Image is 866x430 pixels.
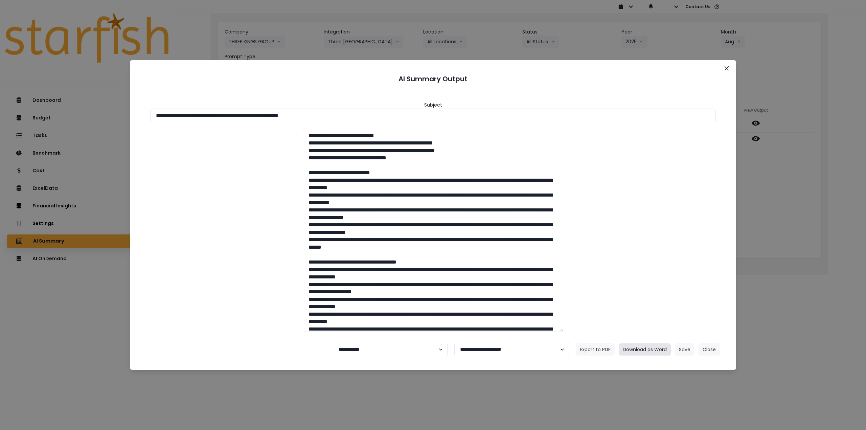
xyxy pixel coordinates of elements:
button: Close [699,343,720,356]
header: Subject [424,101,442,109]
button: Download as Word [619,343,671,356]
button: Save [675,343,694,356]
button: Close [721,63,732,74]
header: AI Summary Output [138,68,728,89]
button: Export to PDF [576,343,615,356]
